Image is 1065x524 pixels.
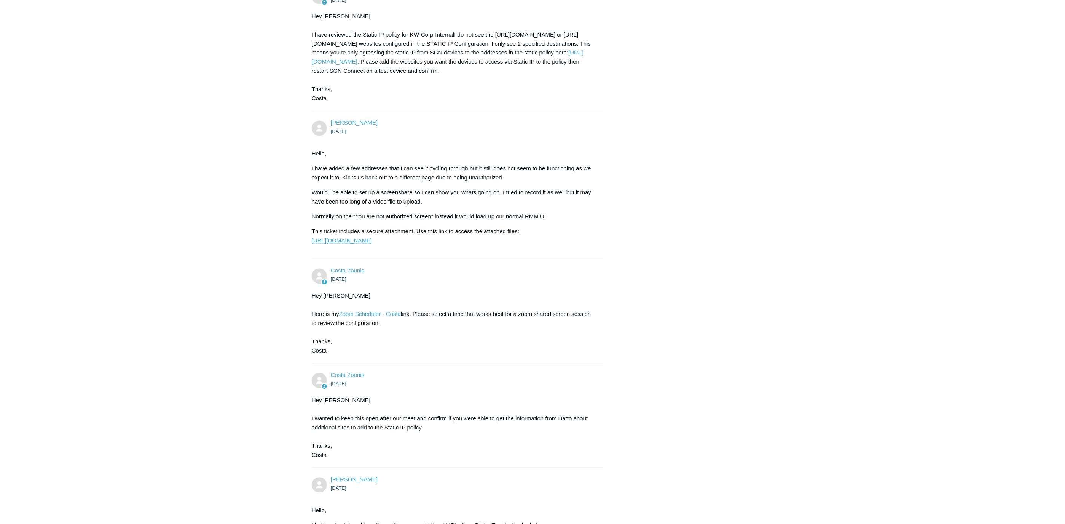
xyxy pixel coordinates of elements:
[331,268,364,274] a: Costa Zounis
[331,476,378,483] span: Jacob Bejarano
[312,164,596,183] p: I have added a few addresses that I can see it cycling through but it still does not seem to be f...
[312,212,596,221] p: Normally on the "You are not authorized screen" instead it would load up our normal RMM UI
[312,149,596,159] p: Hello,
[339,311,401,317] a: Zoom Scheduler - Costa
[331,476,378,483] a: [PERSON_NAME]
[312,396,596,460] div: Hey [PERSON_NAME], I wanted to keep this open after our meet and confirm if you were able to get ...
[312,50,583,65] a: [URL][DOMAIN_NAME]
[312,12,596,103] div: Hey [PERSON_NAME], I have reviewed the Static IP policy for KW-Corp-InternalI do not see the [URL...
[331,120,378,126] a: [PERSON_NAME]
[312,188,596,207] p: Would I be able to set up a screenshare so I can show you whats going on. I tried to record it as...
[312,237,372,244] a: [URL][DOMAIN_NAME]
[331,372,364,378] a: Costa Zounis
[312,227,596,245] p: This ticket includes a secure attachment. Use this link to access the attached files:
[331,129,346,135] time: 06/10/2025, 14:03
[312,292,596,356] div: Hey [PERSON_NAME], Here is my link. Please select a time that works best for a zoom shared screen...
[312,506,596,515] p: Hello,
[331,381,346,387] time: 06/18/2025, 15:36
[331,486,346,491] time: 06/19/2025, 13:01
[331,120,378,126] span: Jacob Bejarano
[331,277,346,282] time: 06/10/2025, 14:46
